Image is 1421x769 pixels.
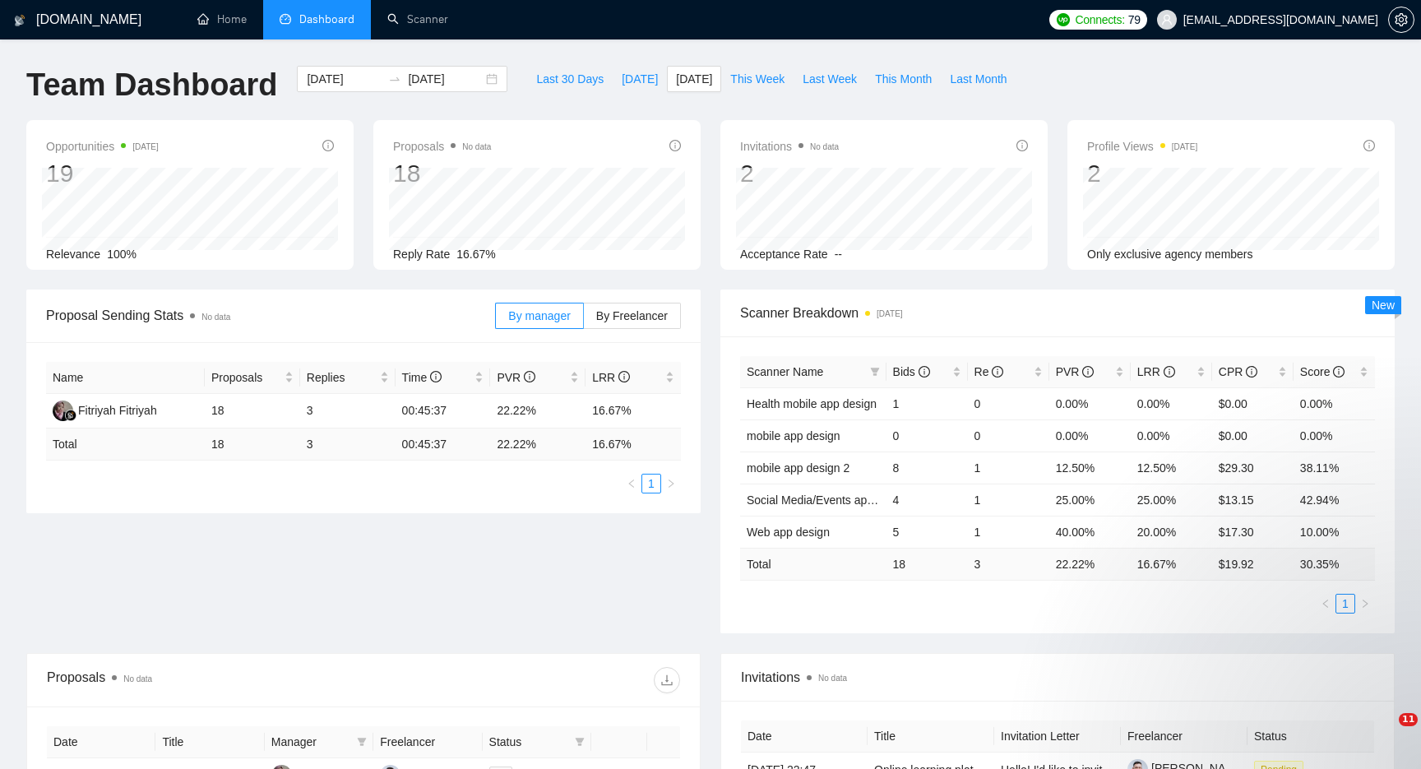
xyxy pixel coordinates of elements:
span: info-circle [669,140,681,151]
li: 1 [641,474,661,493]
span: PVR [1056,365,1095,378]
td: 12.50% [1131,452,1212,484]
button: [DATE] [667,66,721,92]
span: Proposals [211,368,281,387]
div: 19 [46,158,159,189]
a: mobile app design [747,429,840,442]
span: Replies [307,368,377,387]
td: 3 [300,394,396,429]
span: Profile Views [1087,137,1197,156]
span: info-circle [524,371,535,382]
td: 18 [205,394,300,429]
span: 100% [107,248,137,261]
div: 2 [1087,158,1197,189]
span: No data [810,142,839,151]
a: 1 [642,475,660,493]
span: info-circle [1164,366,1175,378]
a: Web app design [747,526,830,539]
td: 40.00% [1049,516,1131,548]
button: This Month [866,66,941,92]
td: $13.15 [1212,484,1294,516]
span: This Week [730,70,785,88]
span: info-circle [1246,366,1257,378]
span: 79 [1128,11,1141,29]
span: Scanner Breakdown [740,303,1375,323]
td: 18 [886,548,968,580]
h1: Team Dashboard [26,66,277,104]
td: 00:45:37 [396,429,491,461]
th: Title [155,726,264,758]
td: 3 [300,429,396,461]
span: Dashboard [299,12,354,26]
td: 16.67 % [1131,548,1212,580]
div: Fitriyah Fitriyah [78,401,157,419]
td: 0 [968,387,1049,419]
span: Manager [271,733,350,751]
td: 30.35 % [1294,548,1375,580]
div: 18 [393,158,491,189]
td: 4 [886,484,968,516]
span: Acceptance Rate [740,248,828,261]
span: filter [572,730,588,754]
span: No data [201,313,230,322]
td: $ 19.92 [1212,548,1294,580]
span: 16.67% [456,248,495,261]
td: 0 [968,419,1049,452]
span: Opportunities [46,137,159,156]
span: [DATE] [676,70,712,88]
button: setting [1388,7,1414,33]
td: 38.11% [1294,452,1375,484]
span: filter [354,730,370,754]
td: 0.00% [1294,419,1375,452]
td: $29.30 [1212,452,1294,484]
time: [DATE] [132,142,158,151]
th: Replies [300,362,396,394]
span: Last Week [803,70,857,88]
li: Next Page [661,474,681,493]
button: right [661,474,681,493]
a: mobile app design 2 [747,461,849,475]
span: info-circle [1082,366,1094,378]
img: FF [53,401,73,421]
td: 0.00% [1294,387,1375,419]
span: 11 [1399,713,1418,726]
span: download [655,674,679,687]
span: LRR [1137,365,1175,378]
span: PVR [497,371,535,384]
span: info-circle [1363,140,1375,151]
span: user [1161,14,1173,25]
td: 5 [886,516,968,548]
span: By manager [508,309,570,322]
td: 20.00% [1131,516,1212,548]
td: 1 [968,484,1049,516]
a: FFFitriyah Fitriyah [53,403,157,416]
td: 25.00% [1131,484,1212,516]
span: Proposal Sending Stats [46,305,495,326]
img: gigradar-bm.png [65,410,76,421]
button: Last Week [794,66,866,92]
img: upwork-logo.png [1057,13,1070,26]
td: 0.00% [1049,419,1131,452]
span: Invitations [741,667,1374,688]
span: Reply Rate [393,248,450,261]
td: $0.00 [1212,387,1294,419]
th: Title [868,720,994,753]
button: right [1355,594,1375,614]
button: Last Month [941,66,1016,92]
td: 25.00% [1049,484,1131,516]
a: searchScanner [387,12,448,26]
th: Date [741,720,868,753]
li: Previous Page [622,474,641,493]
span: This Month [875,70,932,88]
time: [DATE] [1172,142,1197,151]
td: 3 [968,548,1049,580]
span: -- [835,248,842,261]
span: Last Month [950,70,1007,88]
span: info-circle [919,366,930,378]
td: 10.00% [1294,516,1375,548]
span: Scanner Name [747,365,823,378]
span: Connects: [1075,11,1124,29]
input: End date [408,70,483,88]
button: [DATE] [613,66,667,92]
span: Time [402,371,442,384]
